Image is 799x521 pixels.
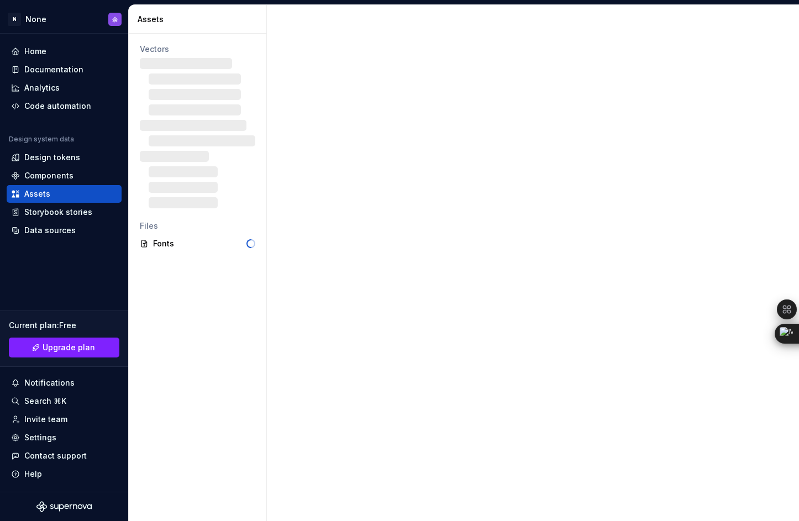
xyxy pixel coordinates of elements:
div: Vectors [140,44,255,55]
button: Upgrade plan [9,338,119,357]
a: Assets [7,185,122,203]
div: Analytics [24,82,60,93]
button: Notifications [7,374,122,392]
a: Code automation [7,97,122,115]
div: Design tokens [24,152,80,163]
a: Invite team [7,411,122,428]
div: None [25,14,46,25]
div: 余 [112,15,118,24]
a: Design tokens [7,149,122,166]
div: Notifications [24,377,75,388]
div: Code automation [24,101,91,112]
div: Search ⌘K [24,396,66,407]
div: Contact support [24,450,87,461]
button: NNone余 [2,7,126,31]
a: Fonts [135,235,260,252]
div: Data sources [24,225,76,236]
a: Storybook stories [7,203,122,221]
button: Contact support [7,447,122,465]
div: Components [24,170,73,181]
div: Assets [24,188,50,199]
a: Components [7,167,122,185]
span: Upgrade plan [43,342,95,353]
div: Current plan : Free [9,320,119,331]
a: Settings [7,429,122,446]
div: Invite team [24,414,67,425]
div: Fonts [153,238,246,249]
div: Files [140,220,255,231]
div: Documentation [24,64,83,75]
div: Help [24,469,42,480]
div: Home [24,46,46,57]
a: Documentation [7,61,122,78]
div: N [8,13,21,26]
button: Help [7,465,122,483]
svg: Supernova Logo [36,501,92,512]
div: Design system data [9,135,74,144]
div: Assets [138,14,262,25]
button: Search ⌘K [7,392,122,410]
a: Data sources [7,222,122,239]
a: Analytics [7,79,122,97]
div: Storybook stories [24,207,92,218]
a: Home [7,43,122,60]
div: Settings [24,432,56,443]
